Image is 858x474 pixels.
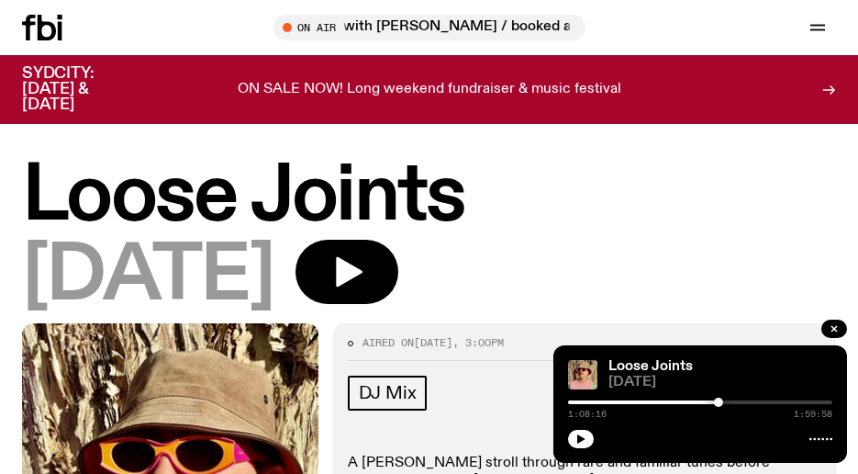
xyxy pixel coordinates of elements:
h1: Loose Joints [22,160,836,234]
a: Loose Joints [608,359,693,374]
span: , 3:00pm [452,335,504,350]
span: [DATE] [414,335,452,350]
span: [DATE] [608,376,832,389]
a: DJ Mix [348,376,428,411]
span: 1:08:16 [568,410,607,419]
p: ON SALE NOW! Long weekend fundraiser & music festival [238,82,621,98]
h3: SYDCITY: [DATE] & [DATE] [22,66,139,113]
img: Tyson stands in front of a paperbark tree wearing orange sunglasses, a suede bucket hat and a pin... [568,360,597,389]
span: 1:59:58 [794,410,832,419]
span: [DATE] [22,240,273,314]
span: DJ Mix [359,383,417,403]
span: Aired on [362,335,414,350]
button: On AirMornings with [PERSON_NAME] / booked and busy [273,15,585,40]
